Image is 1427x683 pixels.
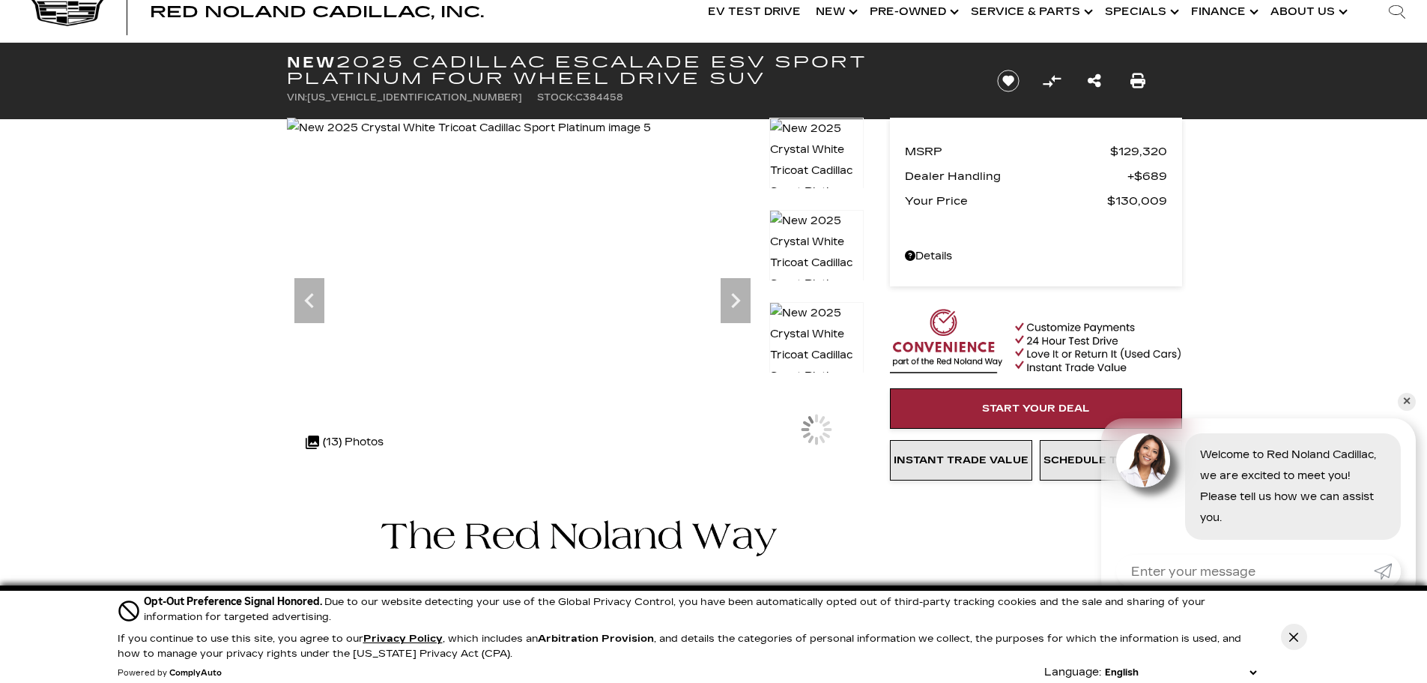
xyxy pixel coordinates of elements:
div: Language: [1044,667,1101,678]
span: VIN: [287,92,307,103]
select: Language Select [1101,665,1260,680]
span: Your Price [905,190,1107,211]
img: New 2025 Crystal White Tricoat Cadillac Sport Platinum image 5 [769,118,864,224]
a: Details [905,246,1167,267]
a: Dealer Handling $689 [905,166,1167,187]
span: Dealer Handling [905,166,1127,187]
button: Compare Vehicle [1040,70,1063,92]
a: MSRP $129,320 [905,141,1167,162]
span: $129,320 [1110,141,1167,162]
a: Share this New 2025 Cadillac Escalade ESV Sport Platinum Four Wheel Drive SUV [1088,70,1101,91]
strong: New [287,53,336,71]
h1: 2025 Cadillac Escalade ESV Sport Platinum Four Wheel Drive SUV [287,54,972,87]
a: Schedule Test Drive [1040,440,1182,481]
div: Powered by [118,669,222,678]
button: Close Button [1281,624,1307,650]
span: MSRP [905,141,1110,162]
span: $130,009 [1107,190,1167,211]
span: [US_VEHICLE_IDENTIFICATION_NUMBER] [307,92,522,103]
img: Agent profile photo [1116,433,1170,487]
a: Instant Trade Value [890,440,1032,481]
div: Previous [294,278,324,323]
button: Save vehicle [992,69,1025,93]
span: Start Your Deal [982,403,1090,415]
img: New 2025 Crystal White Tricoat Cadillac Sport Platinum image 5 [287,118,651,139]
span: Instant Trade Value [894,454,1028,466]
a: Print this New 2025 Cadillac Escalade ESV Sport Platinum Four Wheel Drive SUV [1130,70,1145,91]
a: Privacy Policy [363,633,443,645]
span: C384458 [575,92,623,103]
a: Your Price $130,009 [905,190,1167,211]
img: New 2025 Crystal White Tricoat Cadillac Sport Platinum image 7 [769,302,864,409]
a: ComplyAuto [169,669,222,678]
div: Due to our website detecting your use of the Global Privacy Control, you have been automatically ... [144,594,1260,625]
div: (13) Photos [298,424,391,460]
span: Stock: [537,92,575,103]
strong: Arbitration Provision [538,633,654,645]
a: Start Your Deal [890,388,1182,429]
div: Next [721,278,751,323]
span: Opt-Out Preference Signal Honored . [144,595,324,608]
span: Schedule Test Drive [1043,454,1178,466]
img: New 2025 Crystal White Tricoat Cadillac Sport Platinum image 6 [769,210,864,316]
a: Submit [1374,555,1401,588]
a: Red Noland Cadillac, Inc. [150,4,484,19]
input: Enter your message [1116,555,1374,588]
div: Welcome to Red Noland Cadillac, we are excited to meet you! Please tell us how we can assist you. [1185,433,1401,540]
p: If you continue to use this site, you agree to our , which includes an , and details the categori... [118,633,1241,660]
span: $689 [1127,166,1167,187]
span: Red Noland Cadillac, Inc. [150,3,484,21]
